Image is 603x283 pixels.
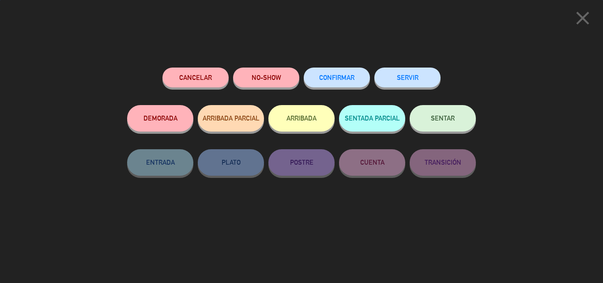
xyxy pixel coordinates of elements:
[304,68,370,87] button: CONFIRMAR
[339,149,405,176] button: CUENTA
[127,105,193,132] button: DEMORADA
[374,68,441,87] button: SERVIR
[198,149,264,176] button: PLATO
[233,68,299,87] button: NO-SHOW
[268,105,335,132] button: ARRIBADA
[319,74,354,81] span: CONFIRMAR
[569,7,596,33] button: close
[268,149,335,176] button: POSTRE
[431,114,455,122] span: SENTAR
[339,105,405,132] button: SENTADA PARCIAL
[198,105,264,132] button: ARRIBADA PARCIAL
[127,149,193,176] button: ENTRADA
[203,114,260,122] span: ARRIBADA PARCIAL
[572,7,594,29] i: close
[162,68,229,87] button: Cancelar
[410,105,476,132] button: SENTAR
[410,149,476,176] button: TRANSICIÓN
